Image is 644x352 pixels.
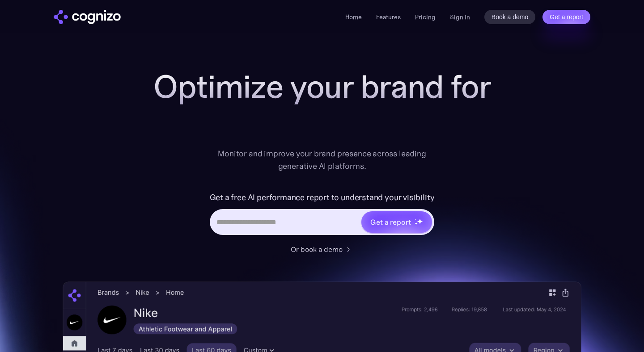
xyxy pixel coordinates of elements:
[417,218,423,224] img: star
[291,244,353,255] a: Or book a demo
[345,13,362,21] a: Home
[415,219,416,220] img: star
[212,147,432,172] div: Monitor and improve your brand presence across leading generative AI platforms.
[210,190,435,239] form: Hero URL Input Form
[370,217,411,227] div: Get a report
[415,13,436,21] a: Pricing
[415,222,418,225] img: star
[360,210,433,234] a: Get a reportstarstarstar
[54,10,121,24] img: cognizo logo
[450,12,470,22] a: Sign in
[210,190,435,205] label: Get a free AI performance report to understand your visibility
[542,10,590,24] a: Get a report
[143,69,501,105] h1: Optimize your brand for
[376,13,401,21] a: Features
[291,244,343,255] div: Or book a demo
[484,10,536,24] a: Book a demo
[54,10,121,24] a: home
